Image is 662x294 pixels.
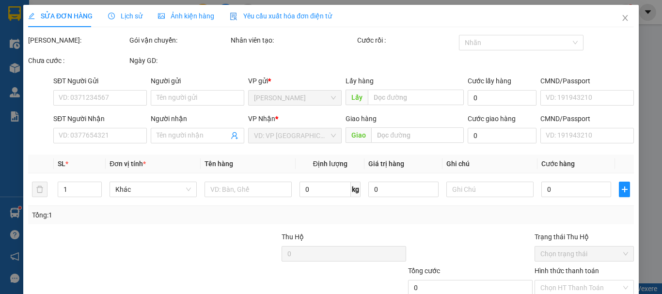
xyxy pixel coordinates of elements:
span: Giao hàng [346,115,377,123]
div: 30.000 [7,61,87,73]
div: 0916730468 [93,42,191,55]
span: Thu Hộ [281,233,303,241]
div: 0374023106 [8,42,86,55]
div: Người nhận [151,113,244,124]
input: VD: Bàn, Ghế [205,182,292,197]
div: CMND/Passport [540,76,634,86]
span: SL [58,160,65,168]
span: Phan Thiết [254,91,336,105]
span: Giá trị hàng [368,160,404,168]
div: VP gửi [248,76,342,86]
span: Tên hàng [205,160,233,168]
span: Gửi: [8,8,23,18]
span: Cước hàng [541,160,575,168]
span: Nhận: [93,8,116,18]
div: SĐT Người Gửi [53,76,147,86]
span: kg [351,182,361,197]
span: Ảnh kiện hàng [158,12,214,20]
span: VP Nhận [248,115,275,123]
div: CMND/Passport [540,113,634,124]
input: Dọc đường [368,90,463,105]
span: Lấy hàng [346,77,374,85]
input: Cước giao hàng [467,128,536,143]
button: plus [619,182,630,197]
span: picture [158,13,165,19]
span: Chọn trạng thái [540,247,628,261]
span: Định lượng [313,160,347,168]
span: Đơn vị tính [110,160,146,168]
div: Chưa cước : [28,55,127,66]
span: close [621,14,629,22]
div: Tổng: 1 [32,210,256,220]
label: Hình thức thanh toán [535,267,599,275]
span: Tổng cước [408,267,440,275]
button: Close [612,5,639,32]
input: Ghi Chú [446,182,534,197]
span: clock-circle [108,13,115,19]
span: plus [619,186,630,193]
div: SĐT Người Nhận [53,113,147,124]
span: Giao [346,127,371,143]
span: Khác [115,182,191,197]
div: Ngày GD: [129,55,229,66]
span: SỬA ĐƠN HÀNG [28,12,93,20]
div: Người gửi [151,76,244,86]
th: Ghi chú [442,155,537,173]
div: Trạng thái Thu Hộ [535,232,634,242]
input: Cước lấy hàng [467,90,536,106]
span: user-add [231,132,238,139]
div: Nhân viên tạo: [231,35,355,46]
span: CƯỚC RỒI : [7,62,53,72]
span: edit [28,13,35,19]
label: Cước giao hàng [467,115,515,123]
span: Lấy [346,90,368,105]
div: thắng [93,30,191,42]
div: [PERSON_NAME] [8,8,86,30]
div: [GEOGRAPHIC_DATA] [93,8,191,30]
div: Gói vận chuyển: [129,35,229,46]
span: Lịch sử [108,12,142,20]
div: [PERSON_NAME]: [28,35,127,46]
button: delete [32,182,47,197]
span: Yêu cầu xuất hóa đơn điện tử [230,12,332,20]
img: icon [230,13,237,20]
input: Dọc đường [371,127,463,143]
div: Cước rồi : [357,35,457,46]
div: [PERSON_NAME] [8,30,86,42]
label: Cước lấy hàng [467,77,511,85]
